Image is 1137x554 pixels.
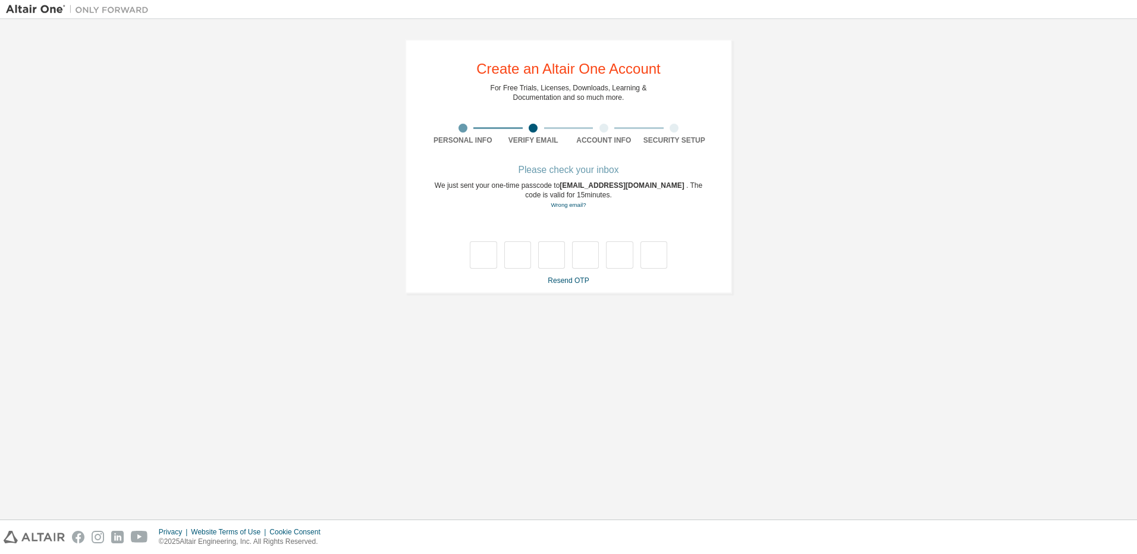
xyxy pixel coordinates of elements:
[428,166,709,174] div: Please check your inbox
[568,136,639,145] div: Account Info
[548,276,589,285] a: Resend OTP
[6,4,155,15] img: Altair One
[551,202,586,208] a: Go back to the registration form
[269,527,327,537] div: Cookie Consent
[491,83,647,102] div: For Free Trials, Licenses, Downloads, Learning & Documentation and so much more.
[498,136,569,145] div: Verify Email
[159,537,328,547] p: © 2025 Altair Engineering, Inc. All Rights Reserved.
[476,62,661,76] div: Create an Altair One Account
[560,181,686,190] span: [EMAIL_ADDRESS][DOMAIN_NAME]
[428,181,709,210] div: We just sent your one-time passcode to . The code is valid for 15 minutes.
[111,531,124,543] img: linkedin.svg
[72,531,84,543] img: facebook.svg
[428,136,498,145] div: Personal Info
[92,531,104,543] img: instagram.svg
[159,527,191,537] div: Privacy
[4,531,65,543] img: altair_logo.svg
[131,531,148,543] img: youtube.svg
[191,527,269,537] div: Website Terms of Use
[639,136,710,145] div: Security Setup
